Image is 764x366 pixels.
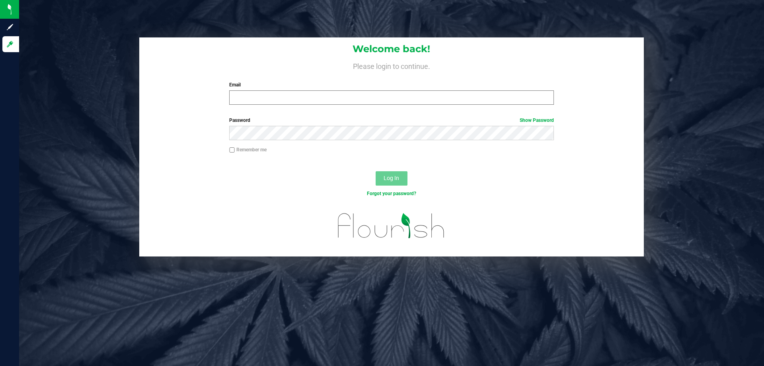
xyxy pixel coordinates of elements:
[139,44,644,54] h1: Welcome back!
[376,171,407,186] button: Log In
[229,146,267,153] label: Remember me
[6,23,14,31] inline-svg: Sign up
[384,175,399,181] span: Log In
[520,117,554,123] a: Show Password
[6,40,14,48] inline-svg: Log in
[328,206,454,246] img: flourish_logo.svg
[229,117,250,123] span: Password
[229,81,554,88] label: Email
[367,191,416,196] a: Forgot your password?
[139,61,644,70] h4: Please login to continue.
[229,147,235,153] input: Remember me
